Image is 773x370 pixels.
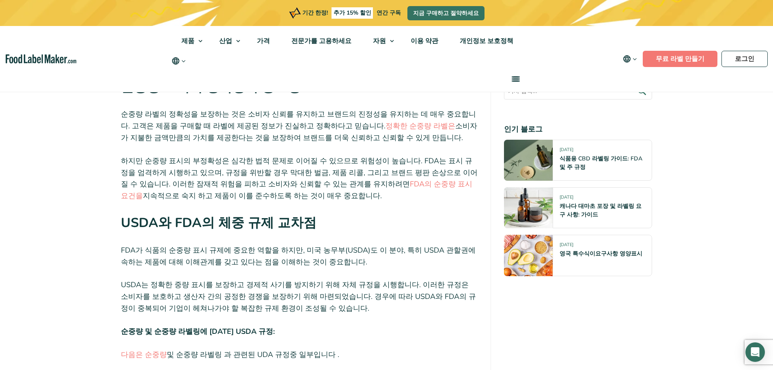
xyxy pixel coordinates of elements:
[181,37,194,45] font: 제품
[411,37,438,45] font: 이용 약관
[143,191,382,201] font: 지속적으로 숙지 하고 제품이 이를 준수하도록 하는 것이 매우 중요합니다.
[400,26,447,56] a: 이용 약관
[121,327,275,336] font: 순중량 및 순중량 라벨링에 [DATE] USDA 규정:
[121,109,476,131] font: 순중량 라벨의 정확성을 보장하는 것은 소비자 신뢰를 유지하고 브랜드의 진정성을 유지하는 데 매우 중요합니다. 고객은 제품을 구매할 때 라벨에 제공된 정보가 진실하고 정확하다고...
[121,350,167,359] a: 다음은 순중량
[334,9,371,17] font: 추가 15% 할인
[643,51,717,67] a: 무료 라벨 만들기
[721,51,768,67] a: 로그인
[209,26,244,56] a: 산업
[735,54,754,63] font: 로그인
[560,194,573,200] font: [DATE]
[560,155,642,171] a: 식품용 CBD 라벨링 가이드: FDA 및 주 규정
[449,26,522,56] a: 개인정보 보호정책
[171,26,207,56] a: 제품
[656,54,704,63] font: 무료 라벨 만들기
[407,6,484,20] a: 지금 구매하고 절약하세요
[560,202,642,219] a: 캐나다 대마초 포장 및 라벨링 요구 사항: 가이드
[121,280,476,313] font: USDA는 정확한 중량 표시를 보장하고 경제적 사기를 방지하기 위해 자체 규정을 시행합니다. 이러한 규정은 소비자를 보호하고 생산자 간의 공정한 경쟁을 보장하기 위해 마련되었...
[121,214,317,232] font: USDA와 FDA의 체중 규제 교차점
[121,156,478,189] font: 하지만 순중량 표시의 부정확성은 심각한 법적 문제로 이어질 수 있으므로 위험성이 높습니다. FDA는 표시 규정을 엄격하게 시행하고 있으며, 규정을 위반할 경우 막대한 벌금, ...
[560,242,573,248] font: [DATE]
[560,147,573,153] font: [DATE]
[167,350,290,359] font: 및 순중량 라벨링 과 관련된 UDA 규정
[362,26,398,56] a: 자원
[745,342,765,362] div: 인터콤 메신저 열기
[413,9,479,17] font: 지금 구매하고 절약하세요
[373,37,386,45] font: 자원
[385,121,455,131] a: 정확한 순중량 라벨은
[291,37,351,45] font: 전문가를 고용하세요
[121,78,301,96] font: 순중량 표시의 정확성의 중요성
[290,350,339,359] font: 중 일부입니다 .
[257,37,270,45] font: 가격
[302,9,328,17] font: 기간 한정!
[504,124,543,134] font: 인기 블로그
[246,26,279,56] a: 가격
[377,9,401,17] font: 연간 구독
[502,66,528,92] a: 메뉴
[460,37,513,45] font: 개인정보 보호정책
[281,26,360,56] a: 전문가를 고용하세요
[560,250,642,258] a: 영국 특수식이요구사항 영양표시
[219,37,232,45] font: 산업
[121,245,476,267] font: FDA가 식품의 순중량 표시 규제에 중요한 역할을 하지만, 미국 농무부(USDA)도 이 분야, 특히 USDA 관할권에 속하는 제품에 대해 이해관계를 갖고 있다는 점을 이해하는...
